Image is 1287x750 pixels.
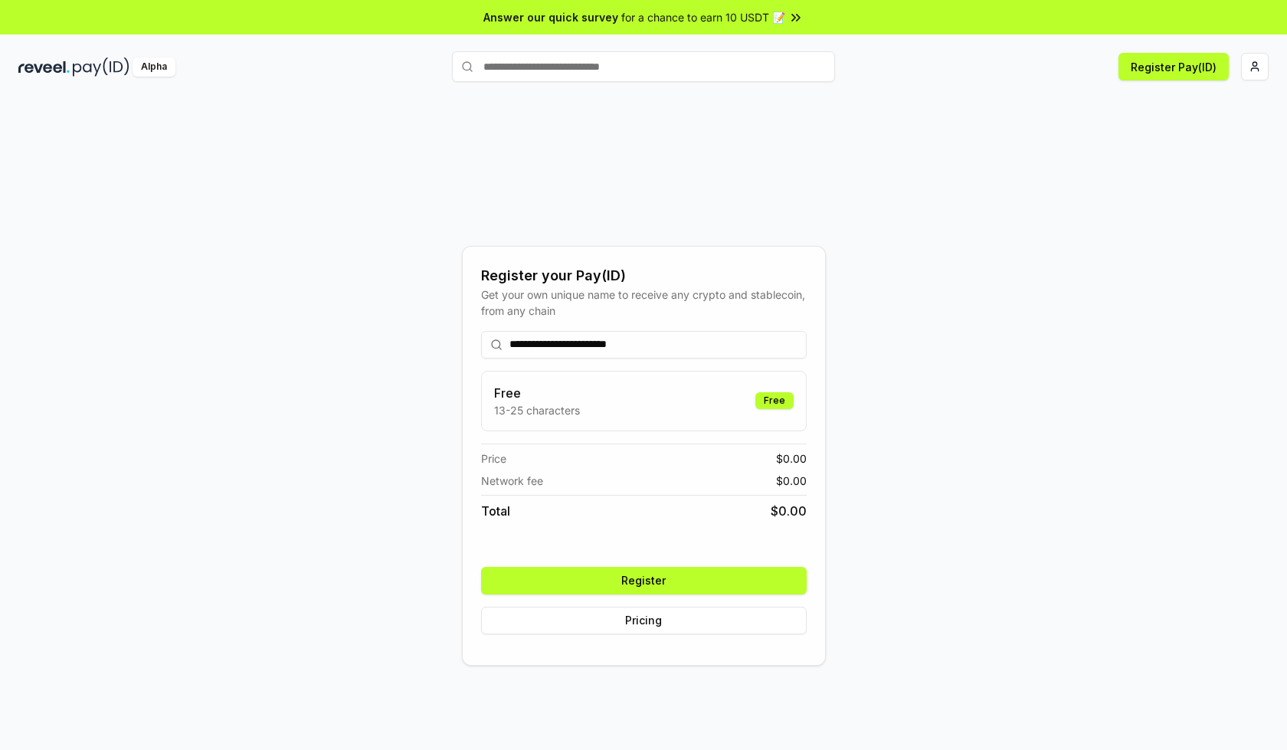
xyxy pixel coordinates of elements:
span: $ 0.00 [771,502,807,520]
img: reveel_dark [18,57,70,77]
div: Get your own unique name to receive any crypto and stablecoin, from any chain [481,287,807,319]
button: Register [481,567,807,594]
span: for a chance to earn 10 USDT 📝 [621,9,785,25]
span: Network fee [481,473,543,489]
span: Price [481,450,506,467]
div: Register your Pay(ID) [481,265,807,287]
button: Pricing [481,607,807,634]
img: pay_id [73,57,129,77]
span: $ 0.00 [776,450,807,467]
span: $ 0.00 [776,473,807,489]
span: Total [481,502,510,520]
button: Register Pay(ID) [1118,53,1229,80]
div: Alpha [133,57,175,77]
div: Free [755,392,794,409]
h3: Free [494,384,580,402]
p: 13-25 characters [494,402,580,418]
span: Answer our quick survey [483,9,618,25]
